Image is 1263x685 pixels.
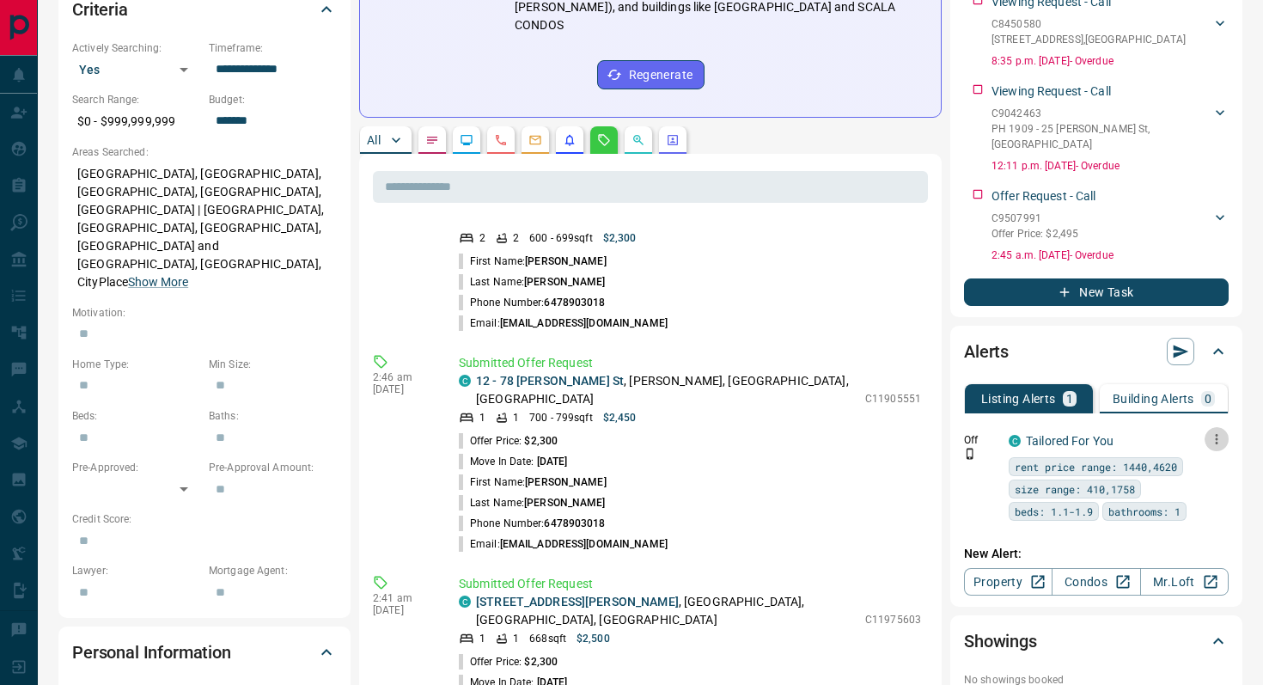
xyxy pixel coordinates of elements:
svg: Requests [597,133,611,147]
p: First Name: [459,254,607,269]
p: Credit Score: [72,511,337,527]
p: C9042463 [991,106,1211,121]
div: C9042463PH 1909 - 25 [PERSON_NAME] St,[GEOGRAPHIC_DATA] [991,102,1229,156]
span: [EMAIL_ADDRESS][DOMAIN_NAME] [500,538,668,550]
a: [STREET_ADDRESS][PERSON_NAME] [476,595,679,609]
span: bathrooms: 1 [1108,503,1181,520]
p: Offer Price: $2,495 [991,226,1078,242]
p: Home Type: [72,357,200,372]
p: 1 [1066,393,1073,405]
p: [GEOGRAPHIC_DATA], [GEOGRAPHIC_DATA], [GEOGRAPHIC_DATA], [GEOGRAPHIC_DATA], [GEOGRAPHIC_DATA] | [... [72,160,337,297]
p: 1 [479,410,485,425]
a: Tailored For You [1026,434,1114,448]
a: Property [964,568,1052,596]
p: Phone Number: [459,516,606,531]
p: , [PERSON_NAME], [GEOGRAPHIC_DATA], [GEOGRAPHIC_DATA] [476,372,857,408]
div: Personal Information [72,632,337,673]
div: Alerts [964,331,1229,372]
p: 1 [479,631,485,646]
a: 12 - 78 [PERSON_NAME] St [476,374,624,388]
p: C11905551 [865,391,921,407]
p: 8:35 p.m. [DATE] - Overdue [991,53,1229,69]
p: Building Alerts [1113,393,1194,405]
p: 668 sqft [529,631,566,646]
p: C8450580 [991,16,1186,32]
svg: Opportunities [631,133,645,147]
p: Mortgage Agent: [209,563,337,578]
svg: Agent Actions [666,133,680,147]
div: condos.ca [1009,435,1021,447]
span: [EMAIL_ADDRESS][DOMAIN_NAME] [500,317,668,329]
svg: Lead Browsing Activity [460,133,473,147]
p: $2,500 [577,631,610,646]
p: $2,450 [603,410,637,425]
div: Yes [72,56,200,83]
svg: Push Notification Only [964,448,976,460]
p: Beds: [72,408,200,424]
p: Submitted Offer Request [459,575,921,593]
span: [PERSON_NAME] [524,276,605,288]
p: Submitted Offer Request [459,354,921,372]
div: condos.ca [459,596,471,608]
a: Condos [1052,568,1140,596]
svg: Emails [528,133,542,147]
p: 1 [513,410,519,425]
p: [STREET_ADDRESS] , [GEOGRAPHIC_DATA] [991,32,1186,47]
p: Last Name: [459,274,606,290]
div: C8450580[STREET_ADDRESS],[GEOGRAPHIC_DATA] [991,13,1229,51]
p: 0 [1205,393,1211,405]
p: Areas Searched: [72,144,337,160]
p: 2 [479,230,485,246]
p: Pre-Approval Amount: [209,460,337,475]
p: 2 [513,230,519,246]
p: $0 - $999,999,999 [72,107,200,136]
p: 700 - 799 sqft [529,410,592,425]
p: Offer Price: [459,433,558,449]
h2: Alerts [964,338,1009,365]
p: Last Name: [459,495,606,511]
p: $2,300 [603,230,637,246]
span: [DATE] [537,456,568,468]
p: C9507991 [991,211,1078,226]
p: [DATE] [373,604,433,616]
div: condos.ca [459,375,471,387]
span: beds: 1.1-1.9 [1015,503,1093,520]
div: C9507991Offer Price: $2,495 [991,207,1229,245]
button: New Task [964,278,1229,306]
span: size range: 410,1758 [1015,480,1135,498]
svg: Notes [425,133,439,147]
button: Regenerate [597,60,705,89]
p: Motivation: [72,305,337,321]
a: Mr.Loft [1140,568,1229,596]
span: [PERSON_NAME] [525,476,606,488]
p: PH 1909 - 25 [PERSON_NAME] St , [GEOGRAPHIC_DATA] [991,121,1211,152]
p: Min Size: [209,357,337,372]
p: New Alert: [964,545,1229,563]
p: 2:46 am [373,371,433,383]
p: Phone Number: [459,295,606,310]
p: Off [964,432,998,448]
p: All [367,134,381,146]
p: Offer Request - Call [991,187,1096,205]
p: Budget: [209,92,337,107]
p: [DATE] [373,383,433,395]
span: 6478903018 [544,517,605,529]
p: Timeframe: [209,40,337,56]
span: [PERSON_NAME] [525,255,606,267]
span: 6478903018 [544,297,605,309]
span: $2,300 [524,656,558,668]
span: $2,300 [524,435,558,447]
p: 1 [513,631,519,646]
span: [PERSON_NAME] [524,497,605,509]
p: Actively Searching: [72,40,200,56]
p: Email: [459,536,668,552]
p: , [GEOGRAPHIC_DATA], [GEOGRAPHIC_DATA], [GEOGRAPHIC_DATA] [476,593,857,629]
p: Lawyer: [72,563,200,578]
h2: Personal Information [72,639,231,666]
p: First Name: [459,474,607,490]
p: 600 - 699 sqft [529,230,592,246]
p: Move In Date: [459,454,567,469]
span: rent price range: 1440,4620 [1015,458,1177,475]
p: Search Range: [72,92,200,107]
svg: Calls [494,133,508,147]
